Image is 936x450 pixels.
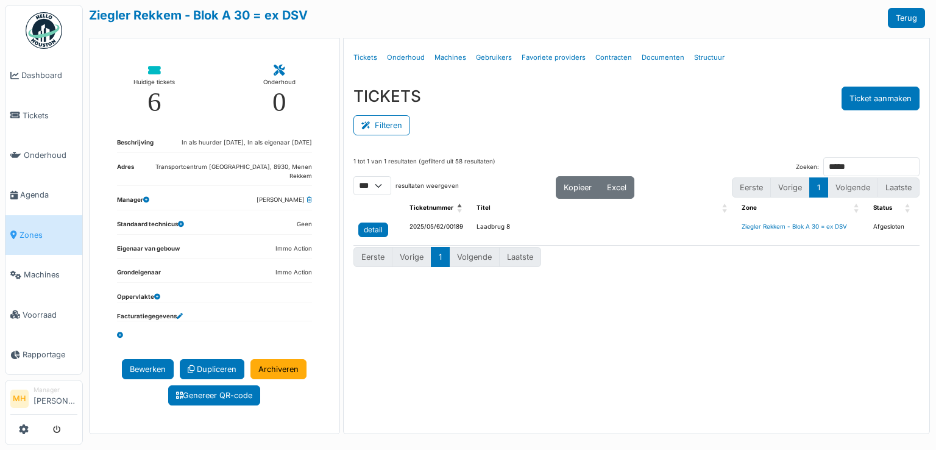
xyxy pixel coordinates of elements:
[564,183,592,192] span: Kopieer
[253,55,305,126] a: Onderhoud 0
[590,43,637,72] a: Contracten
[10,390,29,408] li: MH
[117,245,180,259] dt: Eigenaar van gebouw
[182,138,312,148] dd: In als huurder [DATE], In als eigenaar [DATE]
[133,76,175,88] div: Huidige tickets
[742,204,757,211] span: Zone
[349,43,382,72] a: Tickets
[888,8,925,28] a: Terug
[353,247,541,267] nav: pagination
[353,157,495,176] div: 1 tot 1 van 1 resultaten (gefilterd uit 58 resultaten)
[24,269,77,280] span: Machines
[5,295,82,334] a: Voorraad
[457,199,464,218] span: Ticketnummer: Activate to invert sorting
[21,70,77,81] span: Dashboard
[19,229,77,241] span: Zones
[742,223,847,230] a: Ziegler Rekkem - Blok A 30 = ex DSV
[24,149,77,161] span: Onderhoud
[364,224,383,235] div: detail
[353,87,421,105] h3: TICKETS
[358,223,388,237] a: detail
[180,359,244,379] a: Dupliceren
[905,199,912,218] span: Status: Activate to sort
[382,43,430,72] a: Onderhoud
[796,163,819,172] label: Zoeken:
[599,176,634,199] button: Excel
[117,163,134,185] dt: Adres
[353,115,410,135] button: Filteren
[809,177,828,198] button: 1
[250,359,307,379] a: Archiveren
[23,309,77,321] span: Voorraad
[117,220,184,234] dt: Standaard technicus
[257,196,312,205] dd: [PERSON_NAME]
[122,359,174,379] a: Bewerken
[117,312,183,321] dt: Facturatiegegevens
[26,12,62,49] img: Badge_color-CXgf-gQk.svg
[275,245,312,254] dd: Immo Action
[722,199,729,218] span: Titel: Activate to sort
[117,293,160,302] dt: Oppervlakte
[117,268,161,282] dt: Grondeigenaar
[5,95,82,135] a: Tickets
[868,218,920,246] td: Afgesloten
[5,255,82,295] a: Machines
[689,43,729,72] a: Structuur
[873,204,892,211] span: Status
[23,110,77,121] span: Tickets
[395,182,459,191] label: resultaten weergeven
[117,196,149,210] dt: Manager
[5,135,82,175] a: Onderhoud
[124,55,185,126] a: Huidige tickets 6
[5,55,82,95] a: Dashboard
[842,87,920,110] button: Ticket aanmaken
[5,335,82,374] a: Rapportage
[5,215,82,255] a: Zones
[117,138,154,152] dt: Beschrijving
[20,189,77,201] span: Agenda
[471,43,517,72] a: Gebruikers
[168,385,260,405] a: Genereer QR-code
[430,43,471,72] a: Machines
[477,204,491,211] span: Titel
[5,175,82,215] a: Agenda
[431,247,450,267] button: 1
[147,88,161,116] div: 6
[134,163,312,180] dd: Transportcentrum [GEOGRAPHIC_DATA], 8930, Menen Rekkem
[34,385,77,412] li: [PERSON_NAME]
[854,199,861,218] span: Zone: Activate to sort
[297,220,312,229] dd: Geen
[556,176,600,199] button: Kopieer
[89,8,308,23] a: Ziegler Rekkem - Blok A 30 = ex DSV
[732,177,920,198] nav: pagination
[405,218,472,246] td: 2025/05/62/00189
[517,43,590,72] a: Favoriete providers
[263,76,296,88] div: Onderhoud
[409,204,453,211] span: Ticketnummer
[34,385,77,395] div: Manager
[272,88,286,116] div: 0
[472,218,737,246] td: Laadbrug 8
[275,268,312,277] dd: Immo Action
[23,349,77,360] span: Rapportage
[607,183,626,192] span: Excel
[637,43,689,72] a: Documenten
[10,385,77,415] a: MH Manager[PERSON_NAME]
